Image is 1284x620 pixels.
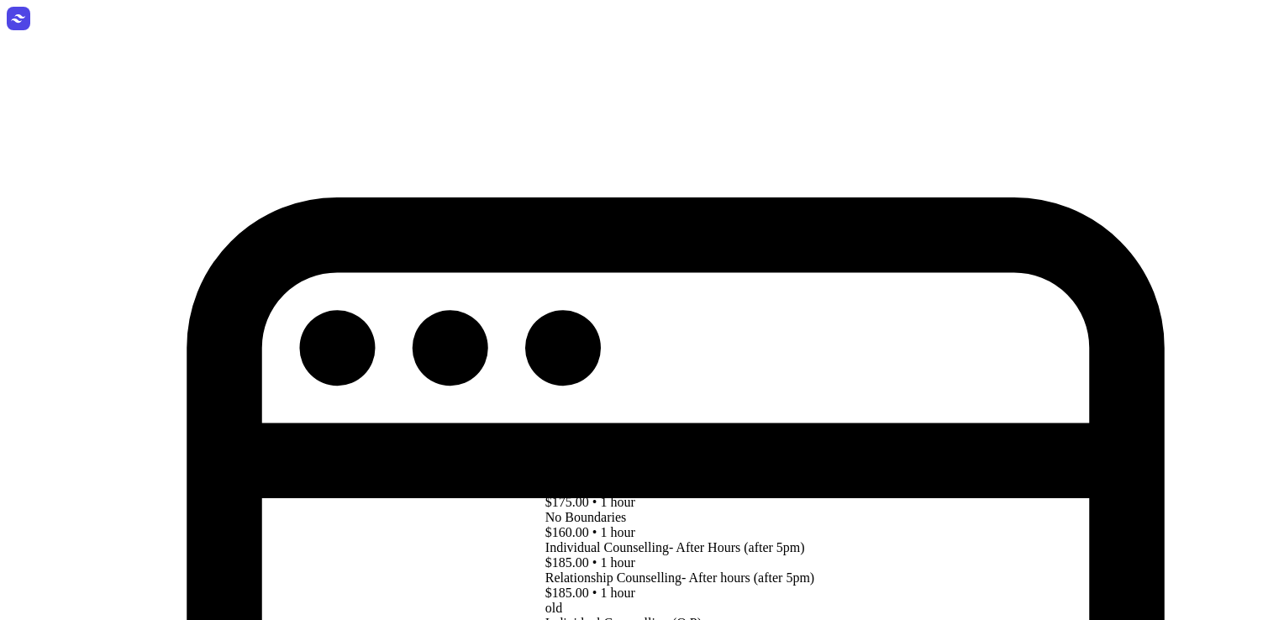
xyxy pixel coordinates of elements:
div: Relationship Counselling (day) [545,480,827,495]
div: Relationship Counselling- After hours (after 5pm) [545,570,827,586]
div: $175.00 • 1 hour [545,465,827,480]
div: $185.00 • 1 hour [545,555,827,570]
div: Individual Counselling- After Hours (after 5pm) [545,540,827,555]
div: $160.00 • 1 hour [545,525,827,540]
div: Individual Counselling (day) [545,449,827,465]
div: $175.00 • 1 hour [545,495,827,510]
div: $185.00 • 1 hour [545,586,827,601]
div: old [545,601,827,616]
div: Consultations [545,434,827,449]
div: No Boundaries [545,510,827,525]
